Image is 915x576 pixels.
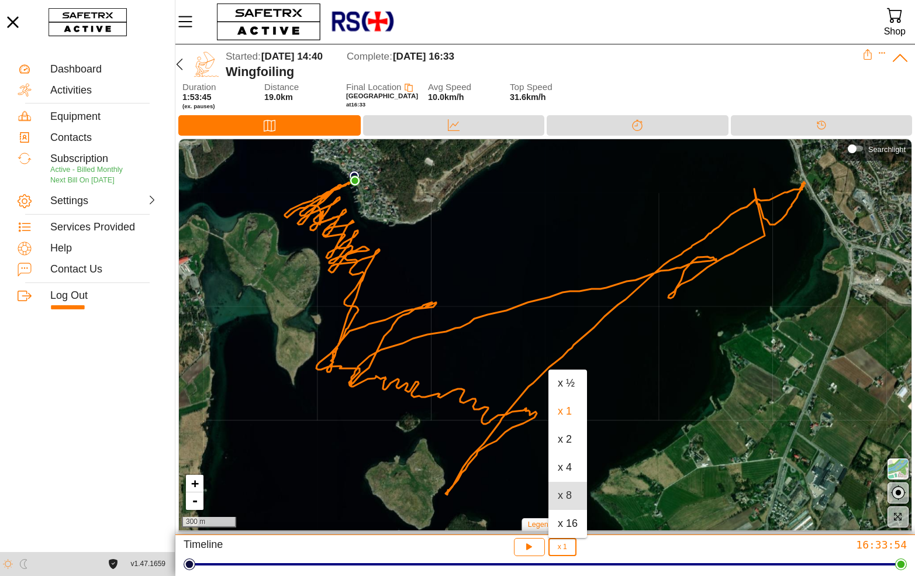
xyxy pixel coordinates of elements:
[349,171,360,181] img: PathStart.svg
[510,92,546,102] span: 31.6km/h
[3,559,13,569] img: ModeLight.svg
[18,109,32,123] img: Equipment.svg
[731,115,913,136] div: Timeline
[884,23,906,39] div: Shop
[558,433,578,446] div: x 2
[558,377,578,390] div: x ½
[510,82,585,92] span: Top Speed
[528,520,553,529] span: Legend
[50,111,157,123] div: Equipment
[363,115,545,136] div: Data
[558,489,578,502] div: x 8
[193,51,220,78] img: WINGFOILING.svg
[50,132,157,144] div: Contacts
[264,92,293,102] span: 19.0km
[428,92,464,102] span: 10.0km/h
[548,538,576,556] button: x 1
[346,101,365,108] span: at 16:33
[50,176,115,184] span: Next Bill On [DATE]
[668,538,907,551] div: 16:33:54
[347,51,392,62] span: Complete:
[393,51,454,62] span: [DATE] 16:33
[50,221,157,234] div: Services Provided
[105,559,121,569] a: License Agreement
[186,492,203,510] a: Zoom out
[50,242,157,255] div: Help
[186,475,203,492] a: Zoom in
[226,51,261,62] span: Started:
[124,554,172,574] button: v1.47.1659
[50,263,157,276] div: Contact Us
[182,517,236,527] div: 300 m
[226,64,862,80] div: Wingfoiling
[346,92,418,99] span: [GEOGRAPHIC_DATA]
[184,538,422,556] div: Timeline
[50,195,102,208] div: Settings
[346,82,402,92] span: Final Location
[19,559,29,569] img: ModeDark.svg
[868,145,906,154] div: Searchlight
[558,461,578,474] div: x 4
[264,82,339,92] span: Distance
[170,49,189,80] button: Back
[182,103,257,110] span: (ex. pauses)
[350,175,360,186] img: PathEnd.svg
[547,115,728,136] div: Splits
[330,3,395,41] img: RescueLogo.png
[18,242,32,256] img: Help.svg
[175,9,205,34] button: Menu
[18,151,32,165] img: Subscription.svg
[50,153,157,165] div: Subscription
[50,84,157,97] div: Activities
[18,263,32,277] img: ContactUs.svg
[558,405,578,418] div: x 1
[878,49,886,57] button: Expand
[50,289,157,302] div: Log Out
[131,558,165,570] span: v1.47.1659
[261,51,323,62] span: [DATE] 14:40
[844,140,906,157] div: Searchlight
[558,543,567,550] span: x 1
[178,115,361,136] div: Map
[182,92,212,102] span: 1:53:45
[558,518,578,530] div: x 16
[50,165,123,174] span: Active - Billed Monthly
[18,83,32,97] img: Activities.svg
[50,63,157,76] div: Dashboard
[182,82,257,92] span: Duration
[428,82,503,92] span: Avg Speed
